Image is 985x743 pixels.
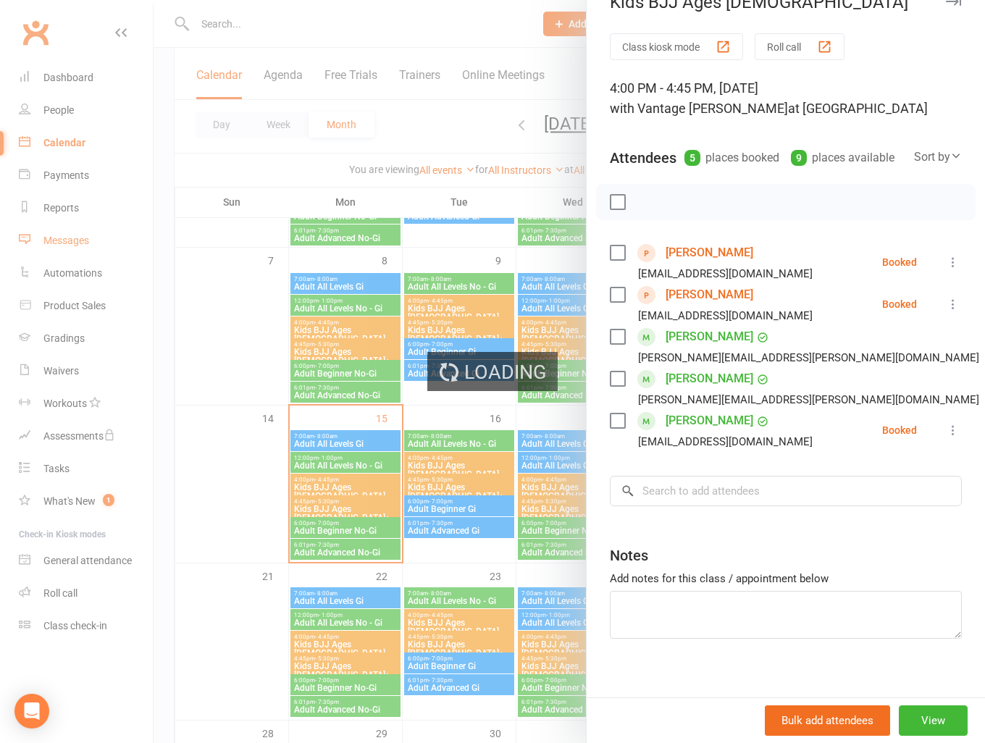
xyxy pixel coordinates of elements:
div: [EMAIL_ADDRESS][DOMAIN_NAME] [638,432,813,451]
div: 9 [791,150,807,166]
span: at [GEOGRAPHIC_DATA] [788,101,928,116]
div: [EMAIL_ADDRESS][DOMAIN_NAME] [638,264,813,283]
button: Roll call [755,33,844,60]
div: Attendees [610,148,676,168]
a: [PERSON_NAME] [666,325,753,348]
span: with Vantage [PERSON_NAME] [610,101,788,116]
div: Booked [882,425,917,435]
div: Sort by [914,148,962,167]
div: places available [791,148,894,168]
div: Notes [610,545,648,566]
a: [PERSON_NAME] [666,409,753,432]
a: [PERSON_NAME] [666,367,753,390]
div: 5 [684,150,700,166]
div: places booked [684,148,779,168]
div: Booked [882,299,917,309]
input: Search to add attendees [610,476,962,506]
button: Class kiosk mode [610,33,743,60]
div: [EMAIL_ADDRESS][DOMAIN_NAME] [638,306,813,325]
button: Bulk add attendees [765,705,890,736]
div: Booked [882,257,917,267]
a: [PERSON_NAME] [666,241,753,264]
div: 4:00 PM - 4:45 PM, [DATE] [610,78,962,119]
a: [PERSON_NAME] [666,283,753,306]
div: [PERSON_NAME][EMAIL_ADDRESS][PERSON_NAME][DOMAIN_NAME] [638,348,979,367]
div: Add notes for this class / appointment below [610,570,962,587]
button: View [899,705,968,736]
div: [PERSON_NAME][EMAIL_ADDRESS][PERSON_NAME][DOMAIN_NAME] [638,390,979,409]
div: Open Intercom Messenger [14,694,49,729]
